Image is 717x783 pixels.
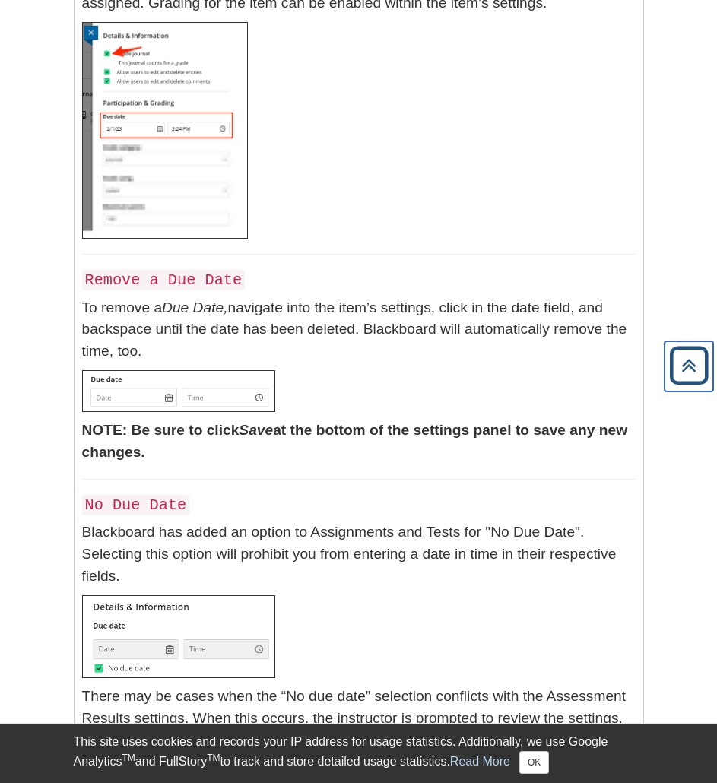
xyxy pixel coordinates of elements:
[82,22,248,239] img: Add due date to journal or discussion
[82,422,628,460] strong: NOTE: Be sure to click at the bottom of the settings panel to save any new changes.
[82,495,190,515] code: No Due Date
[82,370,276,412] img: Remove due date
[122,753,135,763] sup: TM
[82,595,276,678] img: Settings panel showing the new “No due date” option
[82,270,246,290] code: Remove a Due Date
[239,422,273,438] em: Save
[519,751,549,774] button: Close
[207,753,220,763] sup: TM
[82,297,636,363] p: To remove a navigate into the item’s settings, click in the date field, and backspace until the d...
[82,686,636,730] p: There may be cases when the “No due date” selection conflicts with the Assessment Results setting...
[665,355,713,376] a: Back to Top
[74,733,644,774] div: This site uses cookies and records your IP address for usage statistics. Additionally, we use Goo...
[162,300,227,315] em: Due Date,
[82,521,636,587] p: Blackboard has added an option to Assignments and Tests for "No Due Date". Selecting this option ...
[450,755,510,768] a: Read More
